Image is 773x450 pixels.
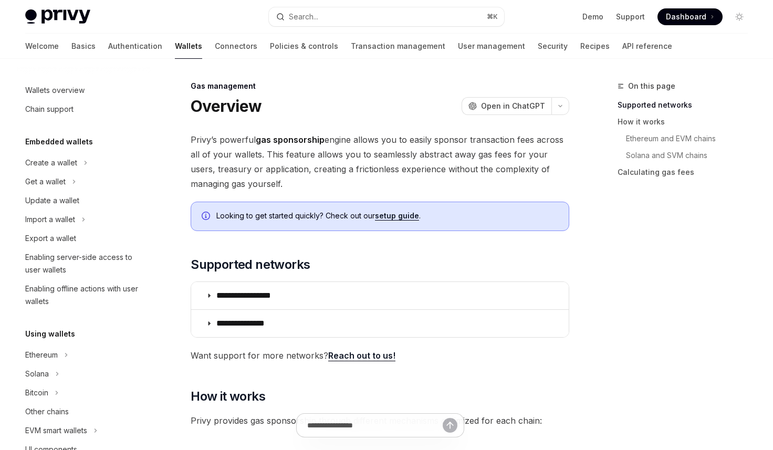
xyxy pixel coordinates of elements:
[17,364,151,383] button: Solana
[256,134,325,145] strong: gas sponsorship
[487,13,498,21] span: ⌘ K
[458,34,525,59] a: User management
[17,421,151,440] button: EVM smart wallets
[582,12,603,22] a: Demo
[538,34,568,59] a: Security
[191,81,569,91] div: Gas management
[622,34,672,59] a: API reference
[618,164,756,181] a: Calculating gas fees
[17,81,151,100] a: Wallets overview
[628,80,675,92] span: On this page
[17,210,151,229] button: Import a wallet
[25,9,90,24] img: light logo
[25,135,93,148] h5: Embedded wallets
[616,12,645,22] a: Support
[25,232,76,245] div: Export a wallet
[25,34,59,59] a: Welcome
[289,11,318,23] div: Search...
[462,97,551,115] button: Open in ChatGPT
[191,97,262,116] h1: Overview
[215,34,257,59] a: Connectors
[25,213,75,226] div: Import a wallet
[191,388,265,405] span: How it works
[17,172,151,191] button: Get a wallet
[269,7,504,26] button: Search...⌘K
[25,103,74,116] div: Chain support
[191,132,569,191] span: Privy’s powerful engine allows you to easily sponsor transaction fees across all of your wallets....
[25,405,69,418] div: Other chains
[25,175,66,188] div: Get a wallet
[270,34,338,59] a: Policies & controls
[17,383,151,402] button: Bitcoin
[25,424,87,437] div: EVM smart wallets
[17,229,151,248] a: Export a wallet
[25,156,77,169] div: Create a wallet
[25,282,145,308] div: Enabling offline actions with user wallets
[307,414,443,437] input: Ask a question...
[657,8,723,25] a: Dashboard
[25,349,58,361] div: Ethereum
[25,386,48,399] div: Bitcoin
[481,101,545,111] span: Open in ChatGPT
[17,191,151,210] a: Update a wallet
[580,34,610,59] a: Recipes
[618,97,756,113] a: Supported networks
[17,248,151,279] a: Enabling server-side access to user wallets
[618,147,756,164] a: Solana and SVM chains
[17,402,151,421] a: Other chains
[216,211,558,221] span: Looking to get started quickly? Check out our .
[328,350,395,361] a: Reach out to us!
[666,12,706,22] span: Dashboard
[25,194,79,207] div: Update a wallet
[25,368,49,380] div: Solana
[25,251,145,276] div: Enabling server-side access to user wallets
[191,256,310,273] span: Supported networks
[731,8,748,25] button: Toggle dark mode
[618,130,756,147] a: Ethereum and EVM chains
[25,84,85,97] div: Wallets overview
[191,348,569,363] span: Want support for more networks?
[108,34,162,59] a: Authentication
[443,418,457,433] button: Send message
[375,211,419,221] a: setup guide
[175,34,202,59] a: Wallets
[17,100,151,119] a: Chain support
[25,328,75,340] h5: Using wallets
[71,34,96,59] a: Basics
[618,113,756,130] a: How it works
[202,212,212,222] svg: Info
[17,279,151,311] a: Enabling offline actions with user wallets
[17,153,151,172] button: Create a wallet
[351,34,445,59] a: Transaction management
[17,346,151,364] button: Ethereum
